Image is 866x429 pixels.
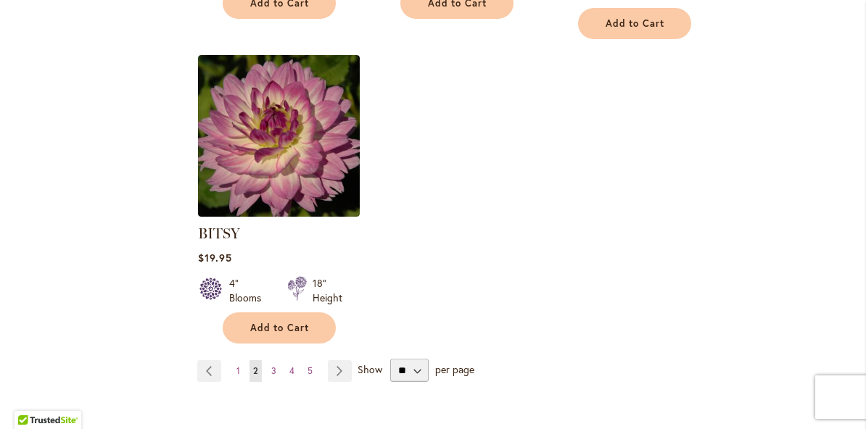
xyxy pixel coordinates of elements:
a: 1 [233,360,244,382]
span: Add to Cart [250,322,310,334]
img: BITSY [198,55,360,217]
a: 4 [286,360,298,382]
span: 5 [308,365,313,376]
span: 4 [289,365,294,376]
div: 4" Blooms [229,276,270,305]
span: per page [435,362,474,376]
span: 3 [271,365,276,376]
a: 3 [268,360,280,382]
span: Add to Cart [606,17,665,30]
a: BITSY [198,206,360,220]
button: Add to Cart [223,312,336,343]
span: Show [358,362,382,376]
span: 1 [236,365,240,376]
div: 18" Height [313,276,342,305]
a: 5 [304,360,316,382]
iframe: Launch Accessibility Center [11,378,51,418]
span: $19.95 [198,251,232,265]
span: 2 [253,365,258,376]
button: Add to Cart [578,8,691,39]
a: BITSY [198,225,240,242]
